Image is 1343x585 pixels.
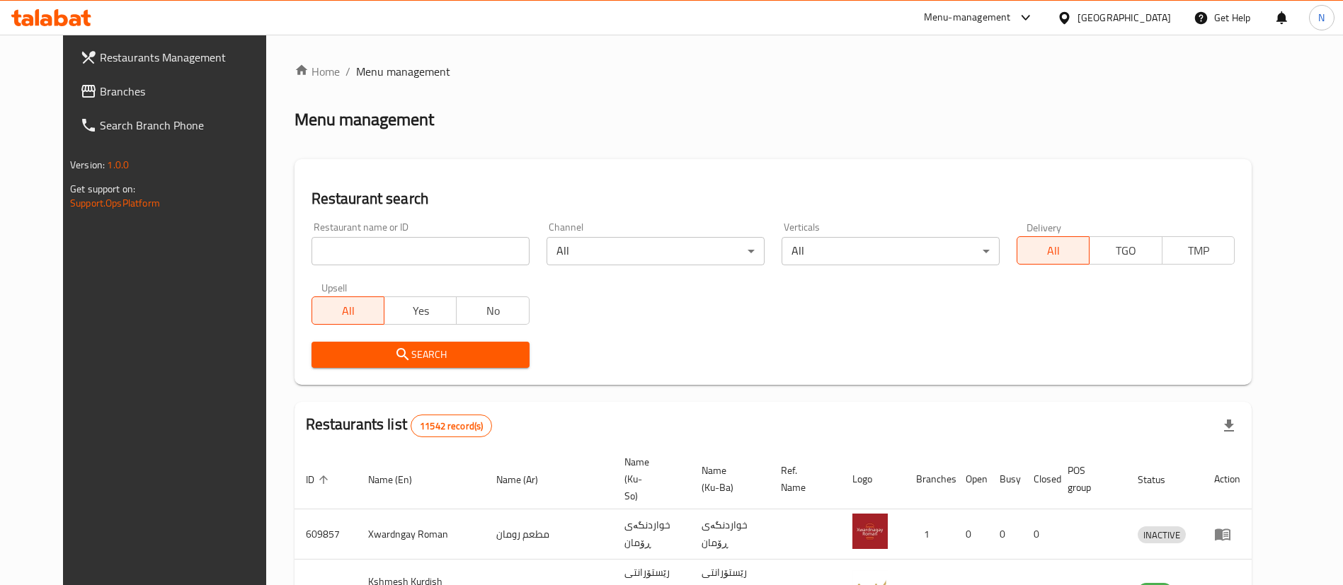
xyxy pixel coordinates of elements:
[1017,236,1090,265] button: All
[905,509,954,560] td: 1
[390,301,451,321] span: Yes
[368,471,430,488] span: Name (En)
[295,108,434,131] h2: Menu management
[312,237,530,265] input: Search for restaurant name or ID..
[702,462,753,496] span: Name (Ku-Ba)
[841,449,905,509] th: Logo
[1022,509,1056,560] td: 0
[411,419,491,433] span: 11542 record(s)
[496,471,556,488] span: Name (Ar)
[295,509,357,560] td: 609857
[357,509,485,560] td: Xwardngay Roman
[547,237,765,265] div: All
[1022,449,1056,509] th: Closed
[384,296,457,325] button: Yes
[1023,241,1084,261] span: All
[1138,471,1184,488] span: Status
[321,282,348,292] label: Upsell
[924,9,1011,26] div: Menu-management
[306,471,333,488] span: ID
[69,108,287,142] a: Search Branch Phone
[1318,10,1325,25] span: N
[323,346,518,364] span: Search
[1168,241,1229,261] span: TMP
[100,49,276,66] span: Restaurants Management
[1214,526,1240,543] div: Menu
[100,117,276,134] span: Search Branch Phone
[905,449,954,509] th: Branches
[295,63,340,80] a: Home
[988,449,1022,509] th: Busy
[318,301,379,321] span: All
[345,63,350,80] li: /
[462,301,523,321] span: No
[1212,409,1246,443] div: Export file
[70,156,105,174] span: Version:
[411,415,492,437] div: Total records count
[69,40,287,74] a: Restaurants Management
[954,449,988,509] th: Open
[356,63,450,80] span: Menu management
[613,509,690,560] td: خواردنگەی ڕۆمان
[70,194,160,212] a: Support.OpsPlatform
[312,342,530,368] button: Search
[1203,449,1252,509] th: Action
[624,453,673,504] span: Name (Ku-So)
[954,509,988,560] td: 0
[988,509,1022,560] td: 0
[1068,462,1109,496] span: POS group
[312,296,384,325] button: All
[852,514,888,549] img: Xwardngay Roman
[312,188,1235,209] h2: Restaurant search
[70,180,135,198] span: Get support on:
[69,74,287,108] a: Branches
[781,462,824,496] span: Ref. Name
[1027,222,1062,232] label: Delivery
[1095,241,1156,261] span: TGO
[295,63,1252,80] nav: breadcrumb
[1089,236,1162,265] button: TGO
[100,83,276,100] span: Branches
[1162,236,1235,265] button: TMP
[782,237,1000,265] div: All
[306,414,493,437] h2: Restaurants list
[1078,10,1171,25] div: [GEOGRAPHIC_DATA]
[690,509,770,560] td: خواردنگەی ڕۆمان
[456,296,529,325] button: No
[1138,527,1186,543] span: INACTIVE
[107,156,129,174] span: 1.0.0
[485,509,613,560] td: مطعم رومان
